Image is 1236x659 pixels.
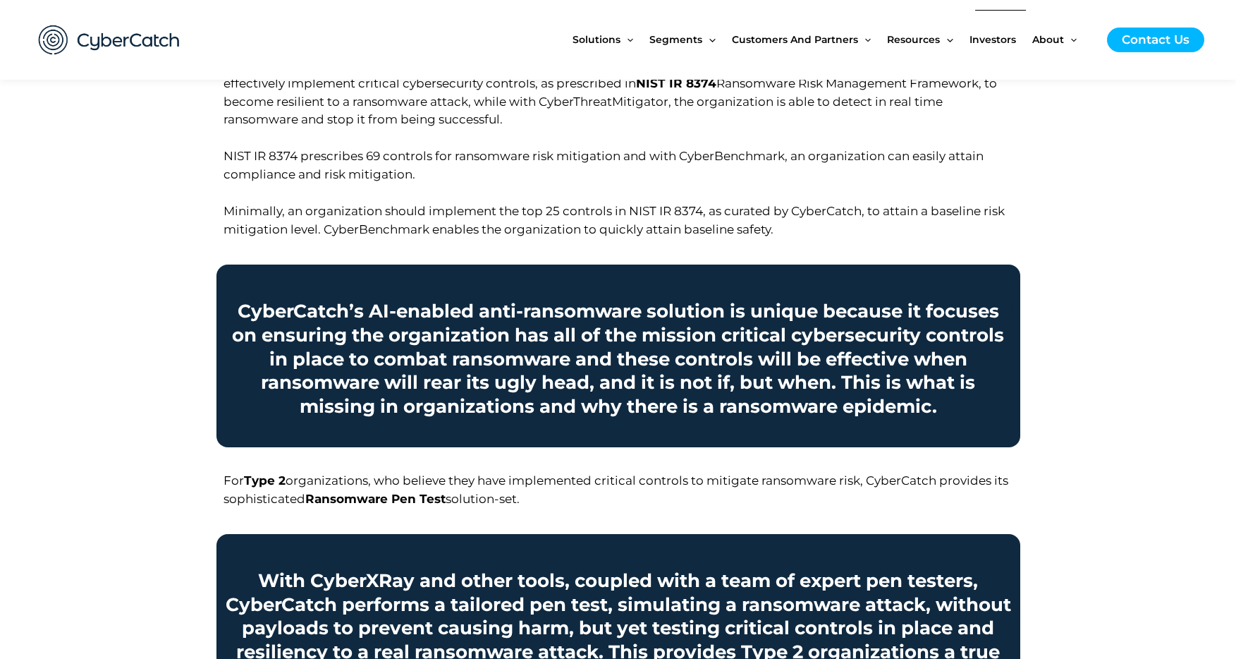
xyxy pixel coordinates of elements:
[1107,28,1204,52] a: Contact Us
[25,11,194,69] img: CyberCatch
[305,492,446,506] span: Ransomware Pen Test
[573,10,620,69] span: Solutions
[620,10,633,69] span: Menu Toggle
[224,149,984,181] span: NIST IR 8374 prescribes 69 controls for ransomware risk mitigation and with CyberBenchmark, an or...
[732,10,858,69] span: Customers and Partners
[887,10,940,69] span: Resources
[224,300,1013,419] h2: CyberCatch’s AI-enabled anti-ransomware solution is unique because it focuses on ensuring the org...
[649,10,702,69] span: Segments
[858,10,871,69] span: Menu Toggle
[636,76,716,90] strong: NIST IR 8374
[573,10,1093,69] nav: Site Navigation: New Main Menu
[446,492,520,506] span: solution-set.
[1064,10,1077,69] span: Menu Toggle
[1032,10,1064,69] span: About
[224,473,1008,506] span: organizations, who believe they have implemented critical controls to mitigate ransomware risk, C...
[969,10,1032,69] a: Investors
[224,473,244,488] span: For
[969,10,1016,69] span: Investors
[244,473,286,488] span: Type 2
[224,40,997,126] span: For organizations, who are unsure of their mitigation of and resiliency to ransomware risk, Cyber...
[940,10,953,69] span: Menu Toggle
[702,10,715,69] span: Menu Toggle
[224,204,1005,236] span: Minimally, an organization should implement the top 25 controls in NIST IR 8374, as curated by Cy...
